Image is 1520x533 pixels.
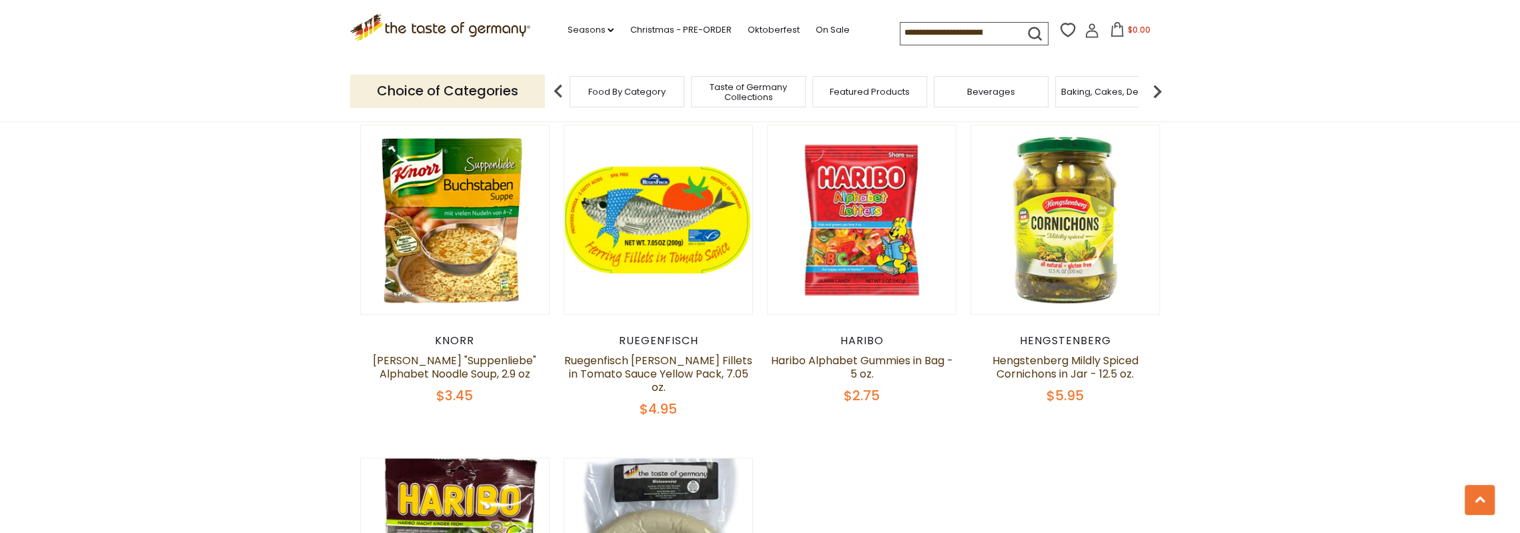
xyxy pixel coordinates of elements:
a: Food By Category [588,87,666,97]
img: Ruegenfisch Herring Fillets in Tomato Sauce Yellow Pack, 7.05 oz. [564,125,753,314]
span: $5.95 [1046,386,1084,405]
div: Knorr [360,334,550,348]
span: $0.00 [1127,24,1150,35]
a: Haribo Alphabet Gummies in Bag - 5 oz. [771,353,953,382]
a: Christmas - PRE-ORDER [630,23,731,37]
div: Hengstenberg [970,334,1161,348]
a: On Sale [815,23,849,37]
img: next arrow [1144,78,1171,105]
a: Baking, Cakes, Desserts [1061,87,1165,97]
a: Ruegenfisch [PERSON_NAME] Fillets in Tomato Sauce Yellow Pack, 7.05 oz. [564,353,752,395]
a: Seasons [567,23,614,37]
p: Choice of Categories [350,75,545,107]
a: Hengstenberg Mildly Spiced Cornichons in Jar - 12.5 oz. [992,353,1138,382]
a: Oktoberfest [747,23,799,37]
a: Beverages [967,87,1015,97]
img: Haribo Alphabet Gummies in Bag - 5 oz. [768,125,956,314]
a: [PERSON_NAME] "Suppenliebe" Alphabet Noodle Soup, 2.9 oz [373,353,536,382]
a: Featured Products [830,87,910,97]
div: Ruegenfisch [564,334,754,348]
img: previous arrow [545,78,572,105]
img: Knorr "Suppenliebe" Alphabet Noodle Soup, 2.9 oz [361,125,550,314]
span: $4.95 [640,400,677,418]
span: $3.45 [436,386,473,405]
a: Taste of Germany Collections [695,82,802,102]
img: Hengstenberg Mildly Spiced Cornichons in Jar - 12.5 oz. [971,125,1160,314]
span: $2.75 [844,386,880,405]
button: $0.00 [1102,22,1159,42]
div: Haribo [767,334,957,348]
